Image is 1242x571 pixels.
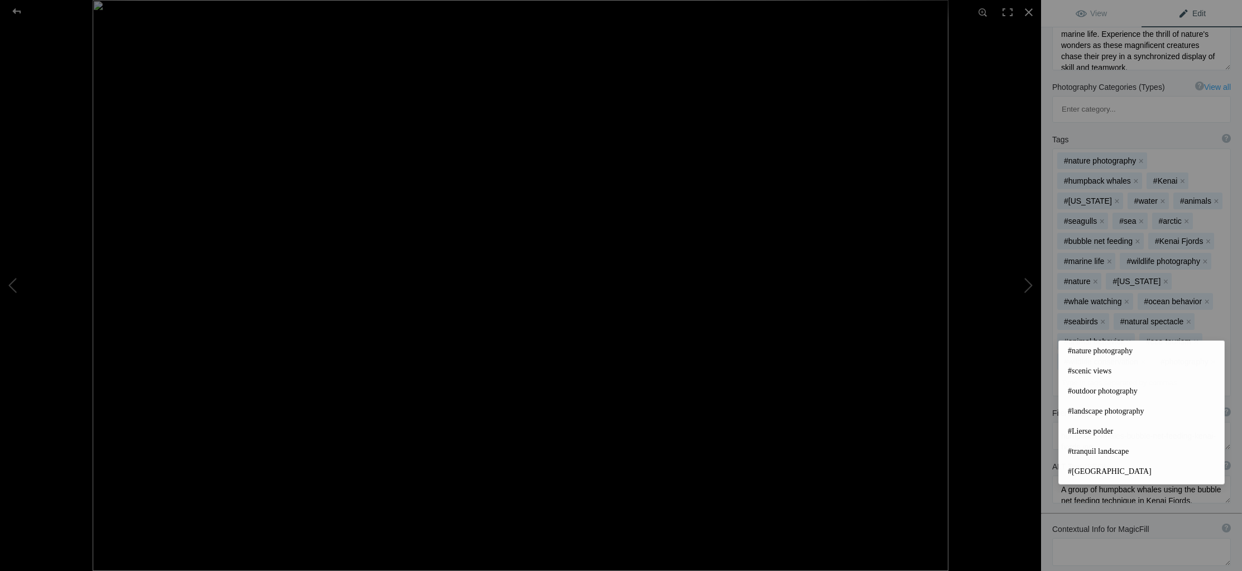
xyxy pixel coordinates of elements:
[1068,426,1215,437] span: #Lierse polder
[1068,446,1215,457] span: #tranquil landscape
[1068,406,1215,417] span: #landscape photography
[1068,366,1215,377] span: #scenic views
[1068,346,1215,357] span: #nature photography
[1068,386,1215,397] span: #outdoor photography
[1068,466,1215,477] span: #[GEOGRAPHIC_DATA]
